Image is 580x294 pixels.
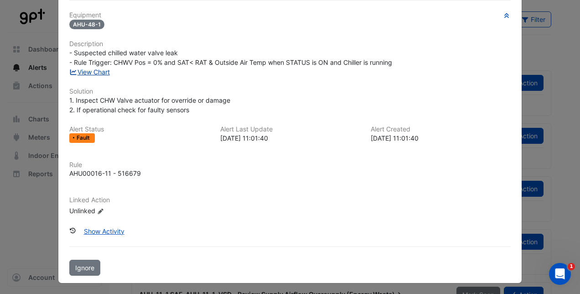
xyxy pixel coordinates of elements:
h6: Alert Last Update [220,126,360,133]
h6: Description [69,40,511,48]
fa-icon: Edit Linked Action [97,208,104,215]
button: Show Activity [78,223,130,239]
a: View Chart [69,68,110,76]
span: 1. Inspect CHW Valve actuator for override or damage 2. If operational check for faulty sensors [69,96,230,114]
div: AHU00016-11 - 516679 [69,168,141,178]
div: [DATE] 11:01:40 [220,133,360,143]
h6: Rule [69,161,511,169]
div: Unlinked [69,206,179,215]
span: 1 [568,263,575,270]
h6: Equipment [69,11,511,19]
iframe: Intercom live chat [549,263,571,285]
span: AHU-48-1 [69,20,104,29]
button: Ignore [69,260,100,276]
span: - Suspected chilled water valve leak - Rule Trigger: CHWV Pos = 0% and SAT< RAT & Outside Air Tem... [69,49,392,66]
span: Ignore [75,264,94,272]
h6: Linked Action [69,196,511,204]
div: [DATE] 11:01:40 [371,133,511,143]
h6: Solution [69,88,511,95]
span: Fault [77,135,92,141]
h6: Alert Created [371,126,511,133]
h6: Alert Status [69,126,209,133]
